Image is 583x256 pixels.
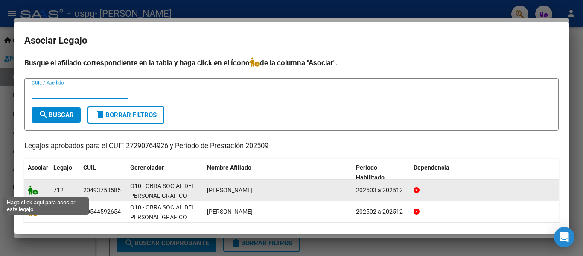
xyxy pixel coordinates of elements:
div: Open Intercom Messenger [554,227,574,247]
datatable-header-cell: CUIL [80,159,127,187]
div: 20493753585 [83,185,121,195]
datatable-header-cell: Gerenciador [127,159,204,187]
div: 20544592654 [83,207,121,217]
span: CUIL [83,164,96,171]
button: Buscar [32,107,81,123]
button: Borrar Filtros [87,106,164,124]
span: Borrar Filtros [95,111,157,119]
span: Legajo [53,164,72,171]
mat-icon: search [38,109,49,120]
span: Asociar [28,164,48,171]
span: 796 [53,208,64,215]
span: Nombre Afiliado [207,164,251,171]
span: SEGOVIA FRANCO NICOLAS [207,208,253,215]
div: 202502 a 202512 [356,207,407,217]
datatable-header-cell: Asociar [24,159,50,187]
datatable-header-cell: Legajo [50,159,80,187]
span: Gerenciador [130,164,164,171]
span: Buscar [38,111,74,119]
span: O10 - OBRA SOCIAL DEL PERSONAL GRAFICO [130,182,195,199]
h2: Asociar Legajo [24,32,559,49]
datatable-header-cell: Nombre Afiliado [204,159,353,187]
h4: Busque el afiliado correspondiente en la tabla y haga click en el ícono de la columna "Asociar". [24,57,559,68]
span: GOMEZ ALVAREZ JOAQUIN SEGUNDO [207,187,253,194]
mat-icon: delete [95,109,105,120]
p: Legajos aprobados para el CUIT 27290764926 y Período de Prestación 202509 [24,141,559,152]
datatable-header-cell: Dependencia [410,159,559,187]
span: 712 [53,187,64,194]
datatable-header-cell: Periodo Habilitado [353,159,410,187]
span: O10 - OBRA SOCIAL DEL PERSONAL GRAFICO [130,204,195,221]
span: Dependencia [414,164,449,171]
span: Periodo Habilitado [356,164,385,181]
div: 202503 a 202512 [356,185,407,195]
